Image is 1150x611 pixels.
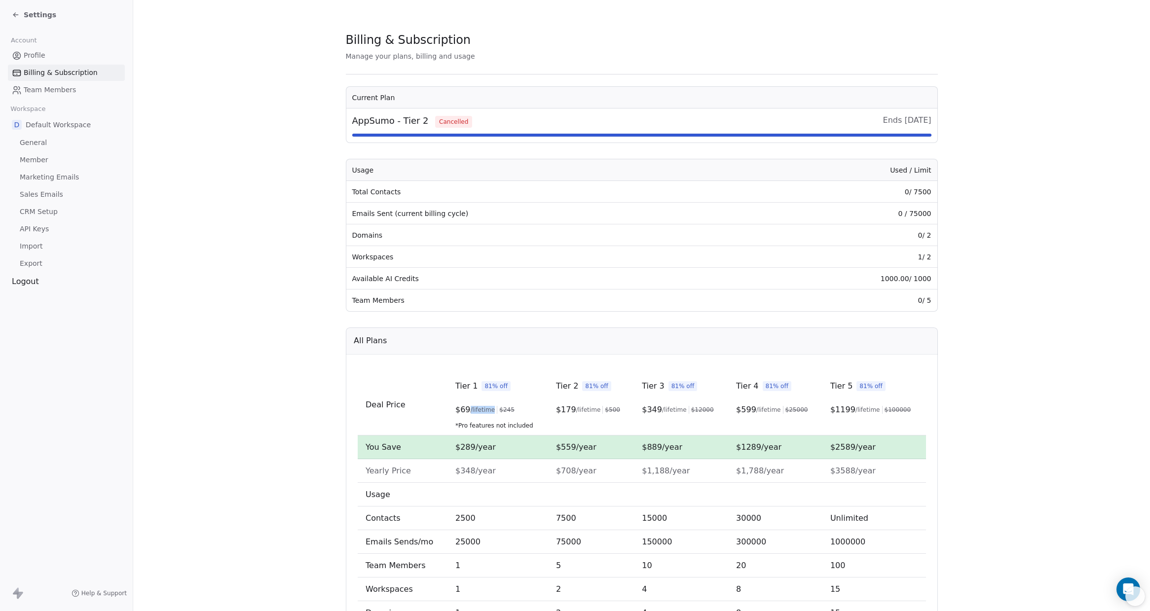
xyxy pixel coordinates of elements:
span: 7500 [556,513,576,523]
span: $ 69 [455,404,471,416]
td: 0 / 5 [743,289,937,311]
span: Unlimited [830,513,868,523]
a: Profile [8,47,125,64]
span: 10 [642,561,652,570]
span: Account [6,33,41,48]
span: 1 [455,584,460,594]
span: /lifetime [470,406,495,414]
span: Usage [366,490,390,499]
a: Export [8,255,125,272]
span: 300000 [736,537,766,546]
span: 1 [455,561,460,570]
span: $889/year [642,442,682,452]
span: $708/year [556,466,596,475]
span: $ 1199 [830,404,855,416]
span: Help & Support [81,589,127,597]
span: $ 599 [736,404,756,416]
span: Deal Price [366,400,406,409]
td: 1000.00 / 1000 [743,268,937,289]
td: Workspaces [346,246,743,268]
span: Tier 5 [830,380,852,392]
span: /lifetime [855,406,880,414]
td: Contacts [358,506,447,530]
span: Sales Emails [20,189,63,200]
div: Logout [8,276,125,288]
span: Manage your plans, billing and usage [346,52,475,60]
span: General [20,138,47,148]
a: Import [8,238,125,254]
a: Member [8,152,125,168]
th: Usage [346,159,743,181]
span: $ 100000 [884,406,911,414]
span: $3588/year [830,466,875,475]
div: Open Intercom Messenger [1116,577,1140,601]
a: CRM Setup [8,204,125,220]
span: 150000 [642,537,672,546]
span: $ 25000 [785,406,808,414]
span: API Keys [20,224,49,234]
span: $ 500 [605,406,620,414]
a: Sales Emails [8,186,125,203]
span: 8 [736,584,741,594]
span: /lifetime [662,406,686,414]
span: Tier 1 [455,380,478,392]
a: Team Members [8,82,125,98]
td: Available AI Credits [346,268,743,289]
th: Used / Limit [743,159,937,181]
a: API Keys [8,221,125,237]
span: $2589/year [830,442,875,452]
td: Team Members [346,289,743,311]
span: Default Workspace [26,120,91,130]
span: $559/year [556,442,596,452]
a: General [8,135,125,151]
span: $1289/year [736,442,781,452]
span: $289/year [455,442,496,452]
span: 30000 [736,513,761,523]
td: 0 / 7500 [743,181,937,203]
span: 81% off [668,381,697,391]
span: $ 245 [499,406,515,414]
span: 5 [556,561,560,570]
td: Total Contacts [346,181,743,203]
span: 81% off [482,381,511,391]
span: D [12,120,22,130]
span: AppSumo - Tier 2 [352,114,473,128]
td: Domains [346,224,743,246]
span: /lifetime [576,406,600,414]
span: 25000 [455,537,481,546]
td: 1 / 2 [743,246,937,268]
span: 2 [556,584,560,594]
a: Marketing Emails [8,169,125,185]
span: Billing & Subscription [346,33,471,47]
span: 15 [830,584,840,594]
td: Workspaces [358,577,447,601]
span: You Save [366,442,401,452]
span: $1,788/year [736,466,784,475]
span: 100 [830,561,845,570]
span: 4 [642,584,647,594]
span: Team Members [24,85,76,95]
span: Marketing Emails [20,172,79,182]
td: Emails Sends/mo [358,530,447,554]
a: Help & Support [72,589,127,597]
td: 0 / 75000 [743,203,937,224]
span: 81% off [582,381,611,391]
a: Billing & Subscription [8,65,125,81]
span: Ends [DATE] [883,114,931,128]
span: Settings [24,10,56,20]
span: Yearly Price [366,466,411,475]
span: $1,188/year [642,466,690,475]
th: Current Plan [346,87,937,108]
span: Profile [24,50,45,61]
span: *Pro features not included [455,422,540,430]
span: 81% off [762,381,791,391]
span: 75000 [556,537,581,546]
span: Workspace [6,102,50,116]
span: Tier 3 [642,380,664,392]
span: 15000 [642,513,667,523]
td: Team Members [358,554,447,577]
span: Member [20,155,48,165]
span: Import [20,241,42,252]
span: $ 349 [642,404,662,416]
span: All Plans [354,335,387,347]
